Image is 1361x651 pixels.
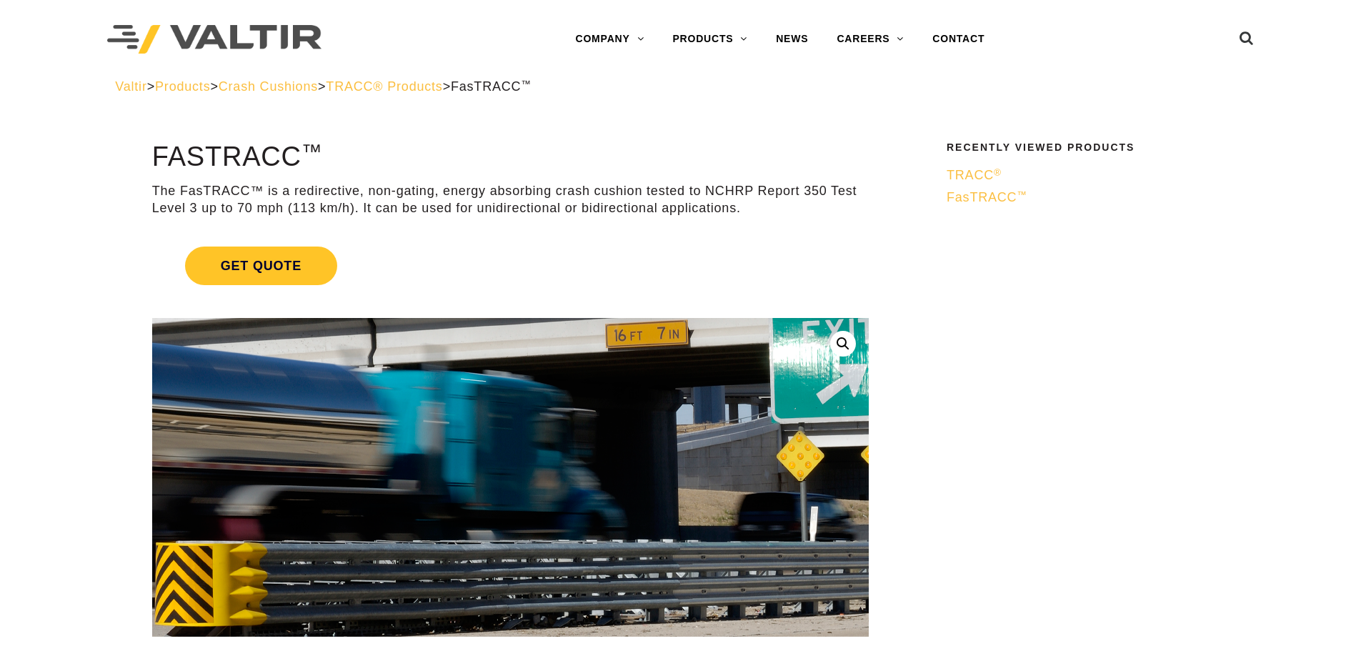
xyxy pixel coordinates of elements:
[947,190,1027,204] span: FasTRACC
[326,79,442,94] a: TRACC® Products
[947,167,1237,184] a: TRACC®
[451,79,532,94] span: FasTRACC
[762,25,822,54] a: NEWS
[521,79,531,89] sup: ™
[115,79,1246,95] div: > > > >
[947,168,1002,182] span: TRACC
[107,25,321,54] img: Valtir
[185,247,337,285] span: Get Quote
[152,183,869,217] p: The FasTRACC™ is a redirective, non-gating, energy absorbing crash cushion tested to NCHRP Report...
[301,140,322,163] sup: ™
[219,79,318,94] a: Crash Cushions
[152,142,869,172] h1: FasTRACC
[152,229,869,302] a: Get Quote
[947,189,1237,206] a: FasTRACC™
[918,25,999,54] a: CONTACT
[561,25,658,54] a: COMPANY
[822,25,918,54] a: CAREERS
[1017,189,1027,200] sup: ™
[115,79,146,94] a: Valtir
[155,79,210,94] a: Products
[994,167,1002,178] sup: ®
[658,25,762,54] a: PRODUCTS
[947,142,1237,153] h2: Recently Viewed Products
